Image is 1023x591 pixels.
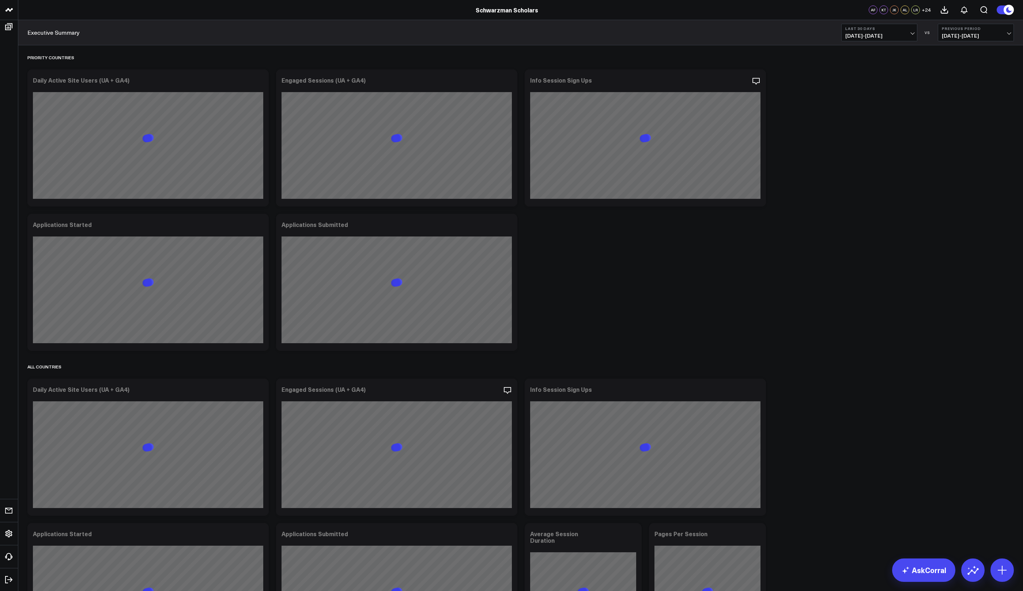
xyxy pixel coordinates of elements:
[27,49,74,66] div: Priority Countries
[27,358,61,375] div: All Countries
[530,76,592,84] div: Info Session Sign Ups
[869,5,877,14] div: AF
[892,558,955,582] a: AskCorral
[942,33,1010,39] span: [DATE] - [DATE]
[922,5,931,14] button: +24
[841,24,917,41] button: Last 30 Days[DATE]-[DATE]
[33,385,129,393] div: Daily Active Site Users (UA + GA4)
[33,220,92,228] div: Applications Started
[33,76,129,84] div: Daily Active Site Users (UA + GA4)
[890,5,899,14] div: JK
[654,530,707,538] div: Pages Per Session
[845,33,913,39] span: [DATE] - [DATE]
[938,24,1014,41] button: Previous Period[DATE]-[DATE]
[530,385,592,393] div: Info Session Sign Ups
[911,5,920,14] div: LR
[901,5,909,14] div: AL
[282,220,348,228] div: Applications Submitted
[282,76,366,84] div: Engaged Sessions (UA + GA4)
[845,26,913,31] b: Last 30 Days
[530,530,578,544] div: Average Session Duration
[942,26,1010,31] b: Previous Period
[282,530,348,538] div: Applications Submitted
[27,29,80,37] a: Executive Summary
[879,5,888,14] div: KT
[922,7,931,12] span: + 24
[282,385,366,393] div: Engaged Sessions (UA + GA4)
[33,530,92,538] div: Applications Started
[476,6,538,14] a: Schwarzman Scholars
[921,30,934,35] div: VS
